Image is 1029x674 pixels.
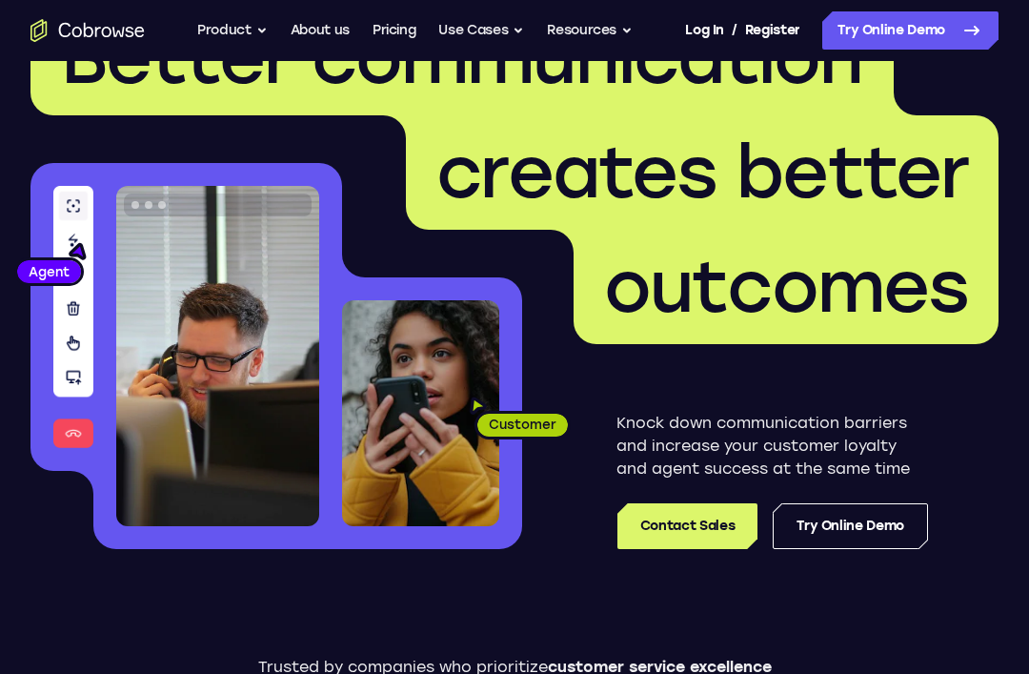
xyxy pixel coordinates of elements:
a: Go to the home page [30,19,145,42]
button: Use Cases [438,11,524,50]
button: Resources [547,11,633,50]
a: Try Online Demo [773,503,928,549]
span: outcomes [604,244,968,330]
a: Log In [685,11,723,50]
p: Knock down communication barriers and increase your customer loyalty and agent success at the sam... [616,412,928,480]
span: / [732,19,737,42]
img: A customer support agent talking on the phone [116,186,319,526]
a: Pricing [373,11,416,50]
span: creates better [436,130,968,215]
button: Product [197,11,268,50]
a: Contact Sales [617,503,757,549]
a: About us [291,11,350,50]
img: A customer holding their phone [342,300,499,526]
a: Register [745,11,800,50]
a: Try Online Demo [822,11,999,50]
